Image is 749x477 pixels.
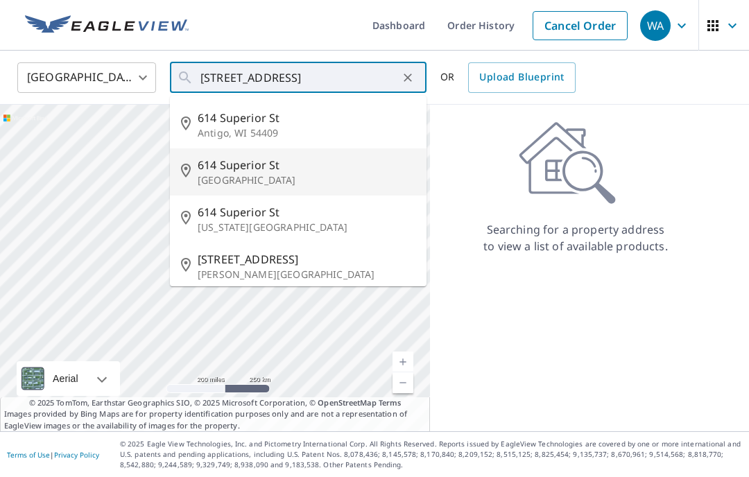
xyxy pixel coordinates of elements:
[483,221,669,254] p: Searching for a property address to view a list of available products.
[640,10,671,41] div: WA
[198,157,415,173] span: 614 Superior St
[393,372,413,393] a: Current Level 5, Zoom Out
[7,451,99,459] p: |
[120,439,742,470] p: © 2025 Eagle View Technologies, Inc. and Pictometry International Corp. All Rights Reserved. Repo...
[533,11,628,40] a: Cancel Order
[379,397,402,408] a: Terms
[198,251,415,268] span: [STREET_ADDRESS]
[54,450,99,460] a: Privacy Policy
[318,397,376,408] a: OpenStreetMap
[7,450,50,460] a: Terms of Use
[198,220,415,234] p: [US_STATE][GEOGRAPHIC_DATA]
[398,68,417,87] button: Clear
[49,361,83,396] div: Aerial
[468,62,575,93] a: Upload Blueprint
[198,110,415,126] span: 614 Superior St
[440,62,576,93] div: OR
[198,126,415,140] p: Antigo, WI 54409
[393,352,413,372] a: Current Level 5, Zoom In
[198,204,415,220] span: 614 Superior St
[479,69,564,86] span: Upload Blueprint
[17,58,156,97] div: [GEOGRAPHIC_DATA]
[17,361,120,396] div: Aerial
[200,58,398,97] input: Search by address or latitude-longitude
[29,397,402,409] span: © 2025 TomTom, Earthstar Geographics SIO, © 2025 Microsoft Corporation, ©
[198,268,415,281] p: [PERSON_NAME][GEOGRAPHIC_DATA]
[198,173,415,187] p: [GEOGRAPHIC_DATA]
[25,15,189,36] img: EV Logo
